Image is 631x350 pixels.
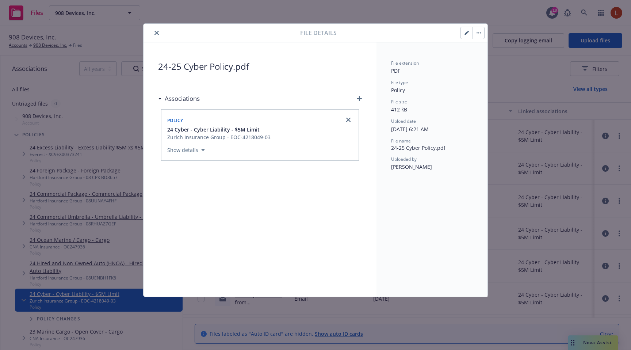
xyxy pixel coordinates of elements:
[300,28,337,37] span: File details
[391,87,405,94] span: Policy
[167,117,183,123] span: Policy
[391,138,411,144] span: File name
[391,106,407,113] span: 412 kB
[391,79,408,85] span: File type
[158,94,200,103] div: Associations
[391,144,473,152] span: 24-25 Cyber Policy.pdf
[391,126,429,133] span: [DATE] 6:21 AM
[158,60,362,73] span: 24-25 Cyber Policy.pdf
[391,163,432,170] span: [PERSON_NAME]
[391,118,416,124] span: Upload date
[391,156,417,162] span: Uploaded by
[164,146,208,155] button: Show details
[167,126,260,133] span: 24 Cyber - Cyber Liability - $5M Limit
[391,67,400,74] span: PDF
[167,133,271,141] div: Zurich Insurance Group - EOC-4218049-03
[165,94,200,103] h3: Associations
[152,28,161,37] button: close
[344,115,353,124] a: close
[391,60,419,66] span: File extension
[391,99,407,105] span: File size
[167,126,271,133] button: 24 Cyber - Cyber Liability - $5M Limit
